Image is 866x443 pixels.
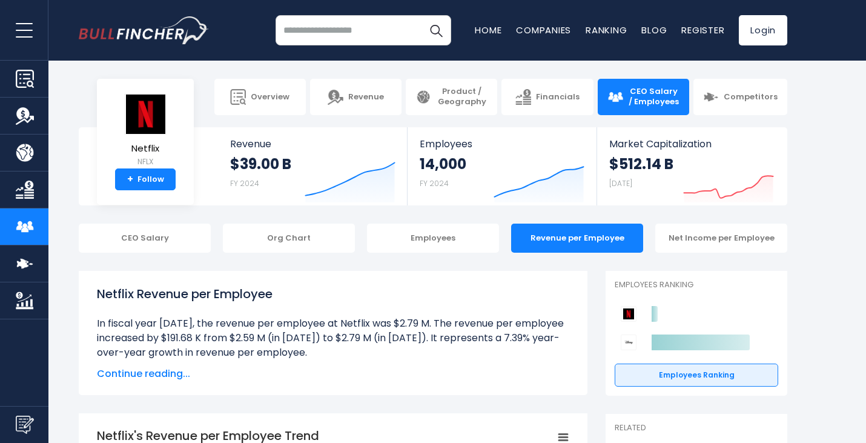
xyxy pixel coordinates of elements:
[408,127,596,205] a: Employees 14,000 FY 2024
[516,24,571,36] a: Companies
[681,24,724,36] a: Register
[511,224,643,253] div: Revenue per Employee
[615,280,778,290] p: Employees Ranking
[124,144,167,154] span: Netflix
[615,364,778,387] a: Employees Ranking
[367,224,499,253] div: Employees
[79,224,211,253] div: CEO Salary
[655,224,787,253] div: Net Income per Employee
[609,138,774,150] span: Market Capitalization
[536,92,580,102] span: Financials
[97,285,569,303] h1: Netflix Revenue per Employee
[739,15,787,45] a: Login
[693,79,787,115] a: Competitors
[230,155,291,173] strong: $39.00 B
[628,87,679,107] span: CEO Salary / Employees
[609,155,673,173] strong: $512.14 B
[251,92,289,102] span: Overview
[420,138,584,150] span: Employees
[214,79,306,115] a: Overview
[420,155,466,173] strong: 14,000
[615,423,778,433] p: Related
[609,178,632,188] small: [DATE]
[124,93,167,169] a: Netflix NFLX
[124,156,167,167] small: NFLX
[641,24,667,36] a: Blog
[115,168,176,190] a: +Follow
[436,87,488,107] span: Product / Geography
[218,127,408,205] a: Revenue $39.00 B FY 2024
[79,16,209,44] a: Go to homepage
[621,335,636,350] img: Walt Disney Company competitors logo
[501,79,593,115] a: Financials
[97,316,569,360] li: In fiscal year [DATE], the revenue per employee at Netflix was $2.79 M. The revenue per employee ...
[421,15,451,45] button: Search
[420,178,449,188] small: FY 2024
[475,24,501,36] a: Home
[223,224,355,253] div: Org Chart
[127,174,133,185] strong: +
[79,16,209,44] img: bullfincher logo
[621,306,636,322] img: Netflix competitors logo
[598,79,689,115] a: CEO Salary / Employees
[406,79,497,115] a: Product / Geography
[724,92,778,102] span: Competitors
[586,24,627,36] a: Ranking
[597,127,786,205] a: Market Capitalization $512.14 B [DATE]
[310,79,402,115] a: Revenue
[230,178,259,188] small: FY 2024
[230,138,395,150] span: Revenue
[348,92,384,102] span: Revenue
[97,367,569,381] span: Continue reading...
